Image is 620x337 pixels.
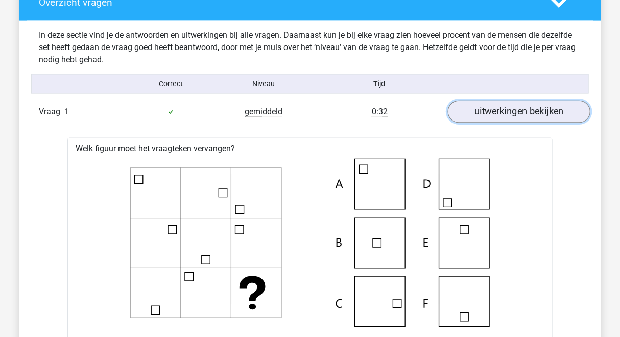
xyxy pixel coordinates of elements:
span: 1 [64,107,69,116]
span: gemiddeld [245,107,282,117]
div: Niveau [217,79,310,89]
div: Tijd [310,79,449,89]
a: uitwerkingen bekijken [448,101,590,123]
div: Correct [125,79,218,89]
div: In deze sectie vind je de antwoorden en uitwerkingen bij alle vragen. Daarnaast kun je bij elke v... [31,29,589,66]
span: 0:32 [372,107,388,117]
span: Vraag [39,106,64,118]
